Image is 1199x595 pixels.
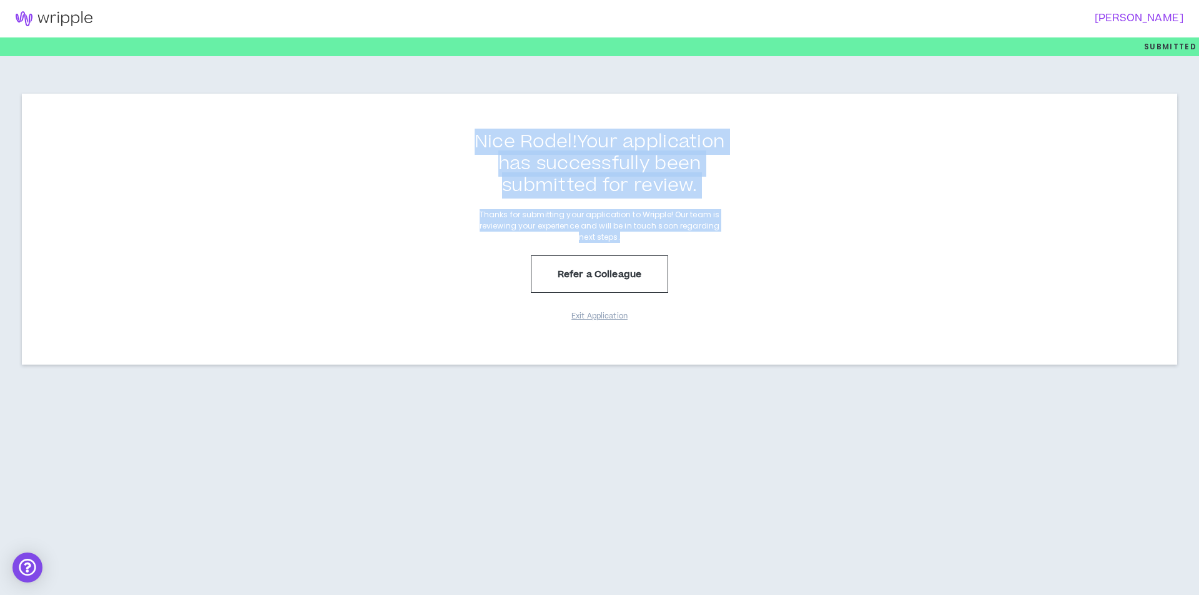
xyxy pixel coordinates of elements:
[531,255,668,293] button: Refer a Colleague
[459,131,740,197] h3: Nice Rodel ! Your application has successfully been submitted for review.
[475,209,724,243] p: Thanks for submitting your application to Wripple! Our team is reviewing your experience and will...
[1144,37,1197,56] p: Submitted
[592,12,1184,24] h3: [PERSON_NAME]
[568,305,631,327] button: Exit Application
[12,553,42,583] div: Open Intercom Messenger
